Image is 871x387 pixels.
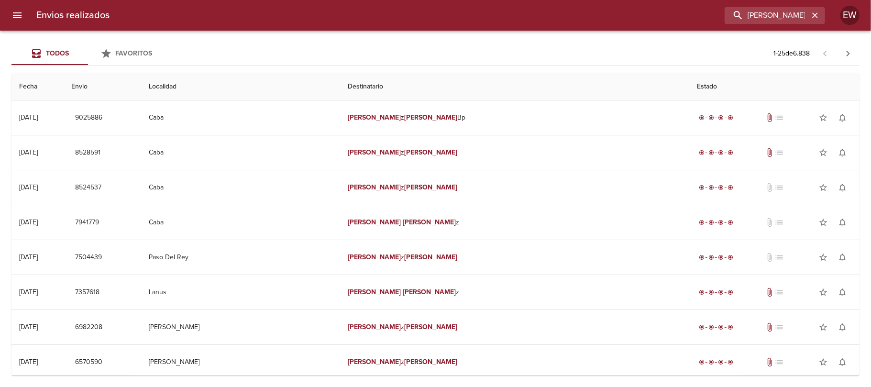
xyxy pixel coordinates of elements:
span: radio_button_checked [699,115,705,121]
span: 7941779 [75,217,99,229]
em: [PERSON_NAME] [348,288,401,296]
span: radio_button_checked [728,289,733,295]
span: radio_button_checked [718,359,724,365]
span: 7357618 [75,287,99,299]
span: radio_button_checked [728,150,733,155]
button: 8524537 [71,179,105,197]
span: radio_button_checked [718,150,724,155]
span: No tiene pedido asociado [774,218,784,227]
td: [PERSON_NAME] [141,310,340,344]
div: [DATE] [19,253,38,261]
span: Tiene documentos adjuntos [765,357,774,367]
th: Destinatario [341,73,690,100]
span: radio_button_checked [728,324,733,330]
span: No tiene pedido asociado [774,287,784,297]
span: star_border [818,218,828,227]
span: radio_button_checked [699,220,705,225]
span: star_border [818,357,828,367]
th: Estado [689,73,860,100]
td: z [341,205,690,240]
span: radio_button_checked [728,359,733,365]
div: Entregado [697,113,735,122]
div: [DATE] [19,148,38,156]
td: z [341,240,690,275]
span: No tiene pedido asociado [774,113,784,122]
em: [PERSON_NAME] [348,183,401,191]
button: Agregar a favoritos [814,143,833,162]
div: [DATE] [19,358,38,366]
span: notifications_none [838,183,847,192]
button: 9025886 [71,109,106,127]
span: radio_button_checked [699,289,705,295]
em: [PERSON_NAME] [404,323,457,331]
span: radio_button_checked [728,185,733,190]
button: Activar notificaciones [833,108,852,127]
em: [PERSON_NAME] [404,183,457,191]
td: Caba [141,205,340,240]
em: [PERSON_NAME] [348,323,401,331]
button: Agregar a favoritos [814,178,833,197]
span: star_border [818,148,828,157]
div: EW [840,6,860,25]
th: Fecha [11,73,64,100]
button: Activar notificaciones [833,178,852,197]
span: 9025886 [75,112,102,124]
span: 8528591 [75,147,100,159]
button: Agregar a favoritos [814,108,833,127]
button: Agregar a favoritos [814,318,833,337]
button: Agregar a favoritos [814,248,833,267]
div: Entregado [697,253,735,262]
div: [DATE] [19,323,38,331]
span: No tiene pedido asociado [774,357,784,367]
button: Activar notificaciones [833,353,852,372]
span: radio_button_checked [708,115,714,121]
button: Agregar a favoritos [814,283,833,302]
span: No tiene pedido asociado [774,322,784,332]
span: star_border [818,113,828,122]
span: No tiene pedido asociado [774,253,784,262]
span: radio_button_checked [718,185,724,190]
span: Tiene documentos adjuntos [765,322,774,332]
td: z [341,310,690,344]
p: 1 - 25 de 6.838 [773,49,810,58]
span: notifications_none [838,322,847,332]
td: [PERSON_NAME] [141,345,340,379]
span: radio_button_checked [718,220,724,225]
span: 6570590 [75,356,102,368]
div: Entregado [697,218,735,227]
span: radio_button_checked [708,254,714,260]
span: notifications_none [838,253,847,262]
div: [DATE] [19,218,38,226]
span: radio_button_checked [699,254,705,260]
em: [PERSON_NAME] [404,148,457,156]
div: Entregado [697,357,735,367]
td: z Bp [341,100,690,135]
button: 7504439 [71,249,106,266]
input: buscar [725,7,809,24]
button: 7941779 [71,214,103,232]
span: radio_button_checked [699,324,705,330]
span: radio_button_checked [718,324,724,330]
td: z [341,345,690,379]
button: menu [6,4,29,27]
h6: Envios realizados [36,8,110,23]
span: 6982208 [75,321,102,333]
td: z [341,170,690,205]
em: [PERSON_NAME] [404,253,457,261]
div: Entregado [697,287,735,297]
span: radio_button_checked [718,115,724,121]
div: [DATE] [19,288,38,296]
span: notifications_none [838,287,847,297]
span: radio_button_checked [708,150,714,155]
div: Abrir información de usuario [840,6,860,25]
button: Agregar a favoritos [814,353,833,372]
button: Activar notificaciones [833,143,852,162]
th: Envio [64,73,141,100]
span: radio_button_checked [699,185,705,190]
span: star_border [818,322,828,332]
span: notifications_none [838,148,847,157]
th: Localidad [141,73,340,100]
span: Tiene documentos adjuntos [765,287,774,297]
span: No tiene documentos adjuntos [765,218,774,227]
span: 8524537 [75,182,101,194]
